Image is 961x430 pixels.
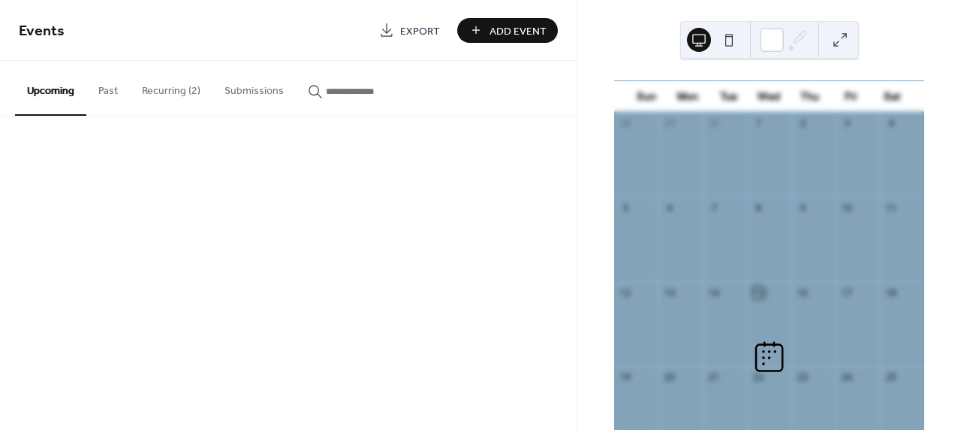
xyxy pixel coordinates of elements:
div: 2 [797,117,809,130]
div: 5 [619,202,632,215]
div: Wed [749,81,789,112]
div: 24 [841,371,854,384]
div: 8 [752,202,765,215]
a: Export [368,18,451,43]
div: 25 [885,371,898,384]
div: 16 [797,286,809,299]
div: 11 [885,202,898,215]
div: 4 [885,117,898,130]
button: Add Event [457,18,558,43]
div: 22 [752,371,765,384]
div: 17 [841,286,854,299]
div: 23 [797,371,809,384]
div: 21 [708,371,721,384]
div: 3 [841,117,854,130]
span: Export [400,23,440,39]
div: 15 [752,286,765,299]
div: 30 [708,117,721,130]
button: Submissions [212,61,296,114]
div: Sat [872,81,912,112]
div: 18 [885,286,898,299]
div: 12 [619,286,632,299]
div: 29 [664,117,676,130]
span: Events [19,17,65,46]
div: 10 [841,202,854,215]
div: 6 [664,202,676,215]
div: Tue [708,81,749,112]
button: Upcoming [15,61,86,116]
div: 13 [664,286,676,299]
div: Mon [667,81,707,112]
button: Past [86,61,130,114]
div: Fri [830,81,871,112]
button: Recurring (2) [130,61,212,114]
div: Sun [626,81,667,112]
div: 19 [619,371,632,384]
div: 7 [708,202,721,215]
span: Add Event [490,23,547,39]
div: Thu [790,81,830,112]
div: 14 [708,286,721,299]
div: 28 [619,117,632,130]
div: 9 [797,202,809,215]
div: 1 [752,117,765,130]
div: 20 [664,371,676,384]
